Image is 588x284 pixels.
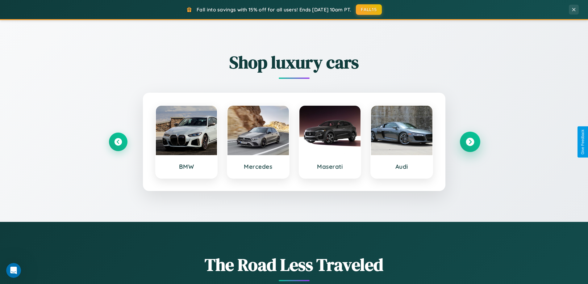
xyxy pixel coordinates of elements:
[306,163,355,170] h3: Maserati
[377,163,426,170] h3: Audi
[162,163,211,170] h3: BMW
[581,129,585,155] div: Give Feedback
[234,163,283,170] h3: Mercedes
[356,4,382,15] button: FALL15
[6,263,21,278] iframe: Intercom live chat
[197,6,351,13] span: Fall into savings with 15% off for all users! Ends [DATE] 10am PT.
[109,50,479,74] h2: Shop luxury cars
[109,253,479,277] h1: The Road Less Traveled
